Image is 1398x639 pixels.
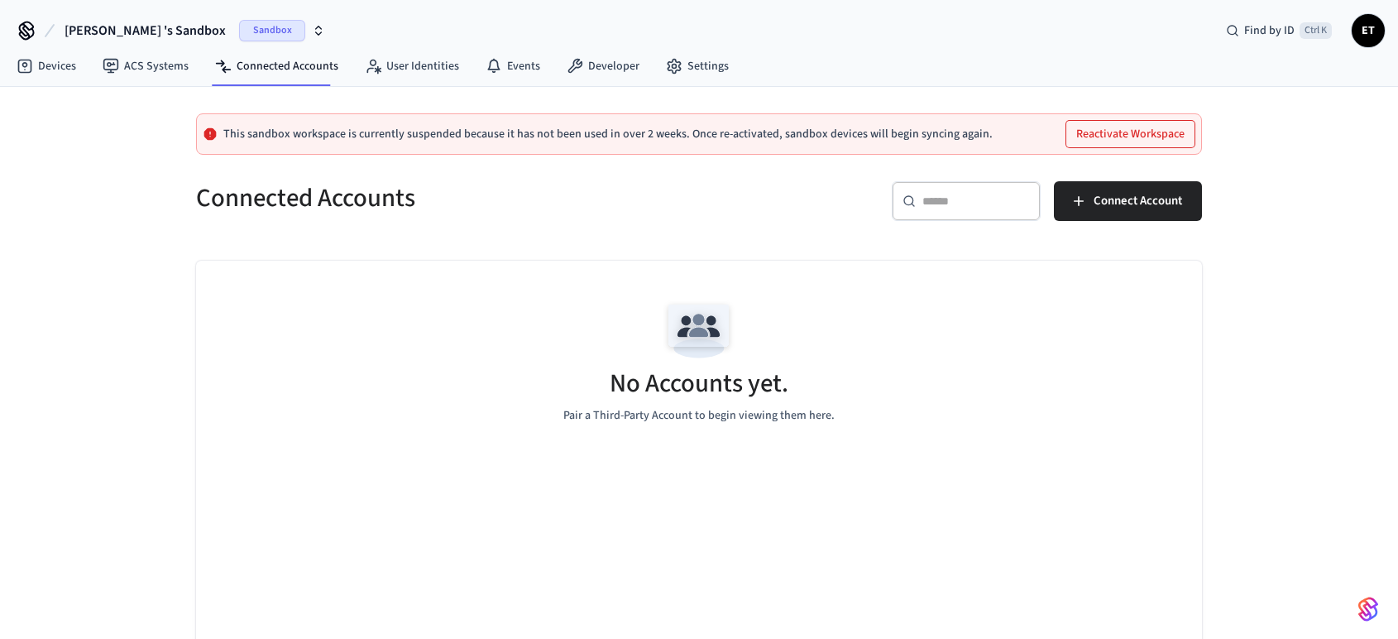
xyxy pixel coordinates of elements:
a: User Identities [352,51,472,81]
p: Pair a Third-Party Account to begin viewing them here. [563,407,835,425]
button: Reactivate Workspace [1066,121,1195,147]
a: Devices [3,51,89,81]
button: ET [1352,14,1385,47]
a: ACS Systems [89,51,202,81]
span: ET [1353,16,1383,46]
p: This sandbox workspace is currently suspended because it has not been used in over 2 weeks. Once ... [223,127,993,141]
span: Connect Account [1094,190,1182,212]
a: Connected Accounts [202,51,352,81]
img: SeamLogoGradient.69752ec5.svg [1358,596,1378,622]
img: Team Empty State [662,294,736,368]
div: Find by IDCtrl K [1213,16,1345,46]
span: Ctrl K [1300,22,1332,39]
a: Developer [553,51,653,81]
a: Events [472,51,553,81]
button: Connect Account [1054,181,1202,221]
span: [PERSON_NAME] 's Sandbox [65,21,226,41]
h5: Connected Accounts [196,181,689,215]
a: Settings [653,51,742,81]
span: Sandbox [239,20,305,41]
h5: No Accounts yet. [610,367,788,401]
span: Find by ID [1244,22,1295,39]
